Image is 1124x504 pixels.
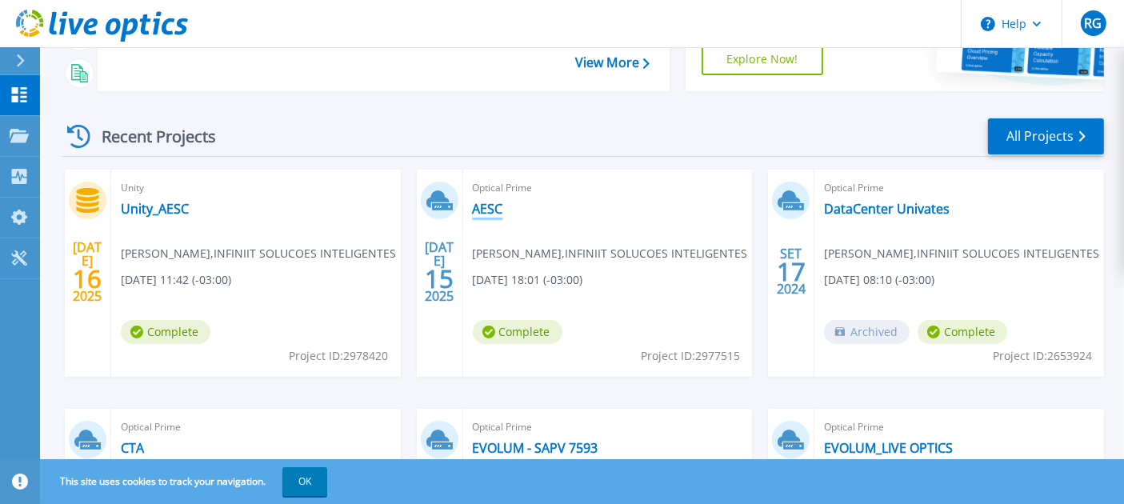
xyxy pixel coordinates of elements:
[824,179,1094,197] span: Optical Prime
[824,418,1094,436] span: Optical Prime
[73,272,102,286] span: 16
[121,440,144,456] a: CTA
[988,118,1104,154] a: All Projects
[290,347,389,365] span: Project ID: 2978420
[424,242,454,301] div: [DATE] 2025
[473,440,598,456] a: EVOLUM - SAPV 7593
[641,347,740,365] span: Project ID: 2977515
[473,201,503,217] a: AESC
[575,55,650,70] a: View More
[824,245,1099,262] span: [PERSON_NAME] , INFINIIT SOLUCOES INTELIGENTES
[121,245,396,262] span: [PERSON_NAME] , INFINIIT SOLUCOES INTELIGENTES
[824,320,910,344] span: Archived
[473,320,562,344] span: Complete
[473,418,743,436] span: Optical Prime
[473,271,583,289] span: [DATE] 18:01 (-03:00)
[282,467,327,496] button: OK
[473,245,748,262] span: [PERSON_NAME] , INFINIIT SOLUCOES INTELIGENTES
[473,179,743,197] span: Optical Prime
[62,117,238,156] div: Recent Projects
[993,347,1092,365] span: Project ID: 2653924
[776,242,806,301] div: SET 2024
[777,265,806,278] span: 17
[121,271,231,289] span: [DATE] 11:42 (-03:00)
[121,418,391,436] span: Optical Prime
[121,320,210,344] span: Complete
[72,242,102,301] div: [DATE] 2025
[824,271,934,289] span: [DATE] 08:10 (-03:00)
[121,201,189,217] a: Unity_AESC
[425,272,454,286] span: 15
[824,201,950,217] a: DataCenter Univates
[824,440,953,456] a: EVOLUM_LIVE OPTICS
[702,43,823,75] a: Explore Now!
[918,320,1007,344] span: Complete
[121,179,391,197] span: Unity
[1084,17,1102,30] span: RG
[44,467,327,496] span: This site uses cookies to track your navigation.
